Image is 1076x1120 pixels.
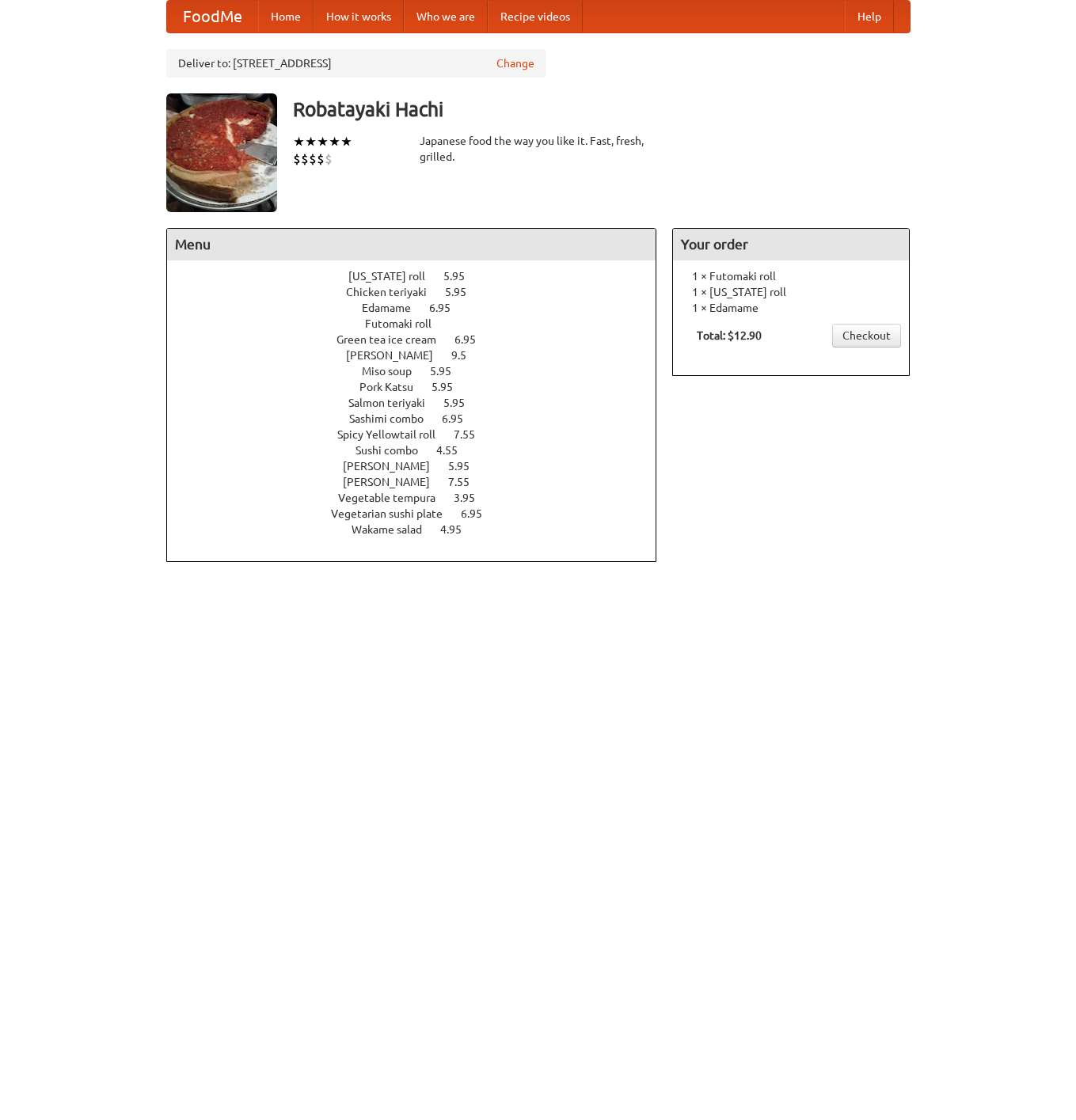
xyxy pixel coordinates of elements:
[348,397,441,409] span: Salmon teriyaki
[338,492,451,504] span: Vegetable tempura
[336,333,452,346] span: Green tea ice cream
[325,150,333,168] li: $
[258,1,314,32] a: Home
[349,412,439,425] span: Sashimi combo
[420,133,657,165] div: Japanese food the way you like it. Fast, fresh, grilled.
[454,333,492,346] span: 6.95
[448,460,485,473] span: 5.95
[496,55,534,71] a: Change
[445,286,482,298] span: 5.95
[343,476,446,488] span: [PERSON_NAME]
[314,1,404,32] a: How it works
[430,365,467,378] span: 5.95
[329,133,340,150] li: ★
[440,523,477,536] span: 4.95
[348,397,494,409] a: Salmon teriyaki 5.95
[448,476,485,488] span: 7.55
[359,381,482,393] a: Pork Katsu 5.95
[359,381,429,393] span: Pork Katsu
[348,270,494,283] a: [US_STATE] roll 5.95
[167,229,656,260] h4: Menu
[337,428,504,441] a: Spicy Yellowtail roll 7.55
[461,507,498,520] span: 6.95
[362,302,427,314] span: Edamame
[346,349,449,362] span: [PERSON_NAME]
[343,460,446,473] span: [PERSON_NAME]
[352,523,438,536] span: Wakame salad
[352,523,491,536] a: Wakame salad 4.95
[681,268,901,284] li: 1 × Futomaki roll
[845,1,894,32] a: Help
[488,1,583,32] a: Recipe videos
[673,229,909,260] h4: Your order
[442,412,479,425] span: 6.95
[436,444,473,457] span: 4.55
[337,428,451,441] span: Spicy Yellowtail roll
[301,150,309,168] li: $
[293,93,911,125] h3: Robatayaki Hachi
[443,270,481,283] span: 5.95
[346,286,443,298] span: Chicken teriyaki
[293,133,305,150] li: ★
[336,333,505,346] a: Green tea ice cream 6.95
[317,133,329,150] li: ★
[309,150,317,168] li: $
[166,49,546,78] div: Deliver to: [STREET_ADDRESS]
[331,507,511,520] a: Vegetarian sushi plate 6.95
[343,460,499,473] a: [PERSON_NAME] 5.95
[362,365,428,378] span: Miso soup
[362,302,480,314] a: Edamame 6.95
[305,133,317,150] li: ★
[681,284,901,300] li: 1 × [US_STATE] roll
[343,476,499,488] a: [PERSON_NAME] 7.55
[293,150,301,168] li: $
[346,286,496,298] a: Chicken teriyaki 5.95
[346,349,496,362] a: [PERSON_NAME] 9.5
[317,150,325,168] li: $
[681,300,901,316] li: 1 × Edamame
[451,349,482,362] span: 9.5
[443,397,481,409] span: 5.95
[432,381,469,393] span: 5.95
[355,444,487,457] a: Sushi combo 4.55
[338,492,504,504] a: Vegetable tempura 3.95
[697,329,762,342] b: Total: $12.90
[331,507,458,520] span: Vegetarian sushi plate
[404,1,488,32] a: Who we are
[362,365,481,378] a: Miso soup 5.95
[167,1,258,32] a: FoodMe
[454,492,491,504] span: 3.95
[832,324,901,347] a: Checkout
[429,302,466,314] span: 6.95
[166,93,277,212] img: angular.jpg
[355,444,434,457] span: Sushi combo
[365,317,477,330] a: Futomaki roll
[349,412,492,425] a: Sashimi combo 6.95
[340,133,352,150] li: ★
[454,428,491,441] span: 7.55
[365,317,447,330] span: Futomaki roll
[348,270,441,283] span: [US_STATE] roll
